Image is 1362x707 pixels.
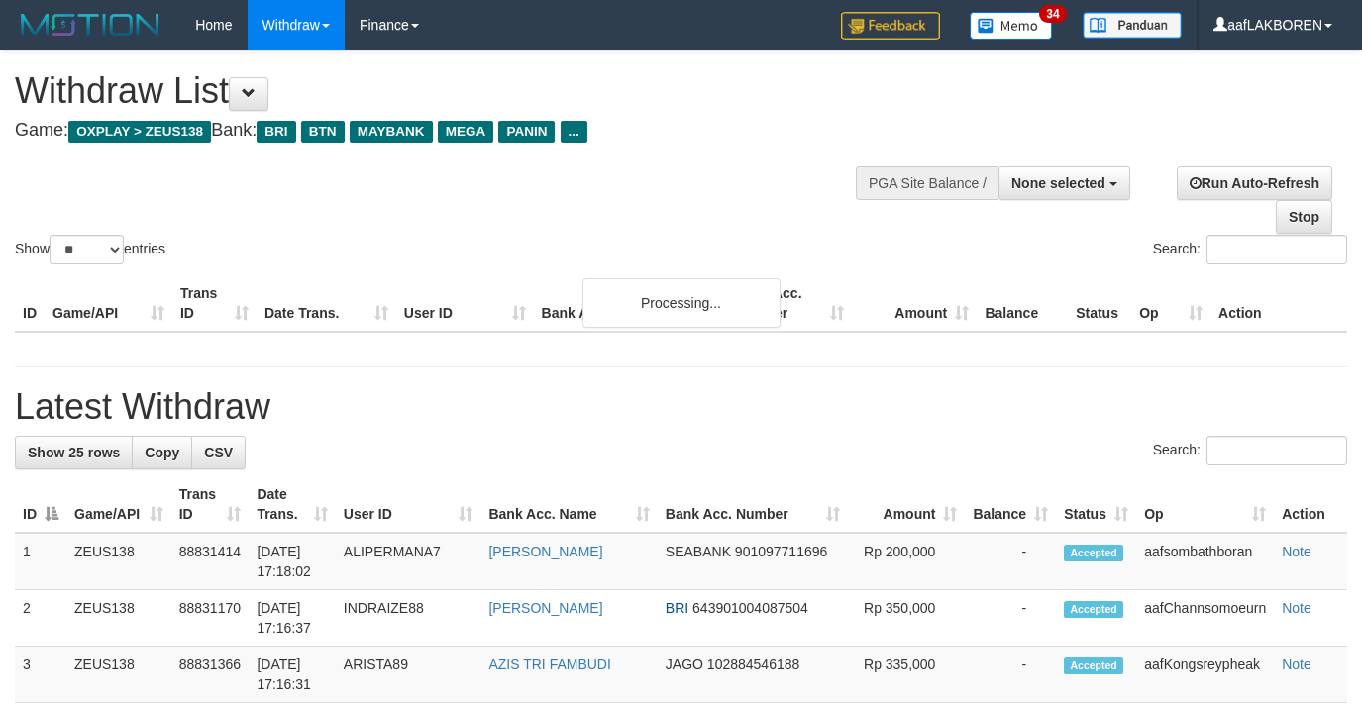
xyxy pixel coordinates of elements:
[666,600,688,616] span: BRI
[249,590,335,647] td: [DATE] 17:16:37
[1274,476,1347,533] th: Action
[15,476,66,533] th: ID: activate to sort column descending
[15,647,66,703] td: 3
[15,533,66,590] td: 1
[336,476,481,533] th: User ID: activate to sort column ascending
[965,533,1056,590] td: -
[1153,235,1347,264] label: Search:
[171,533,250,590] td: 88831414
[735,544,827,559] span: Copy 901097711696 to clipboard
[15,121,889,141] h4: Game: Bank:
[965,476,1056,533] th: Balance: activate to sort column ascending
[66,533,171,590] td: ZEUS138
[1064,545,1123,561] span: Accepted
[132,436,192,469] a: Copy
[396,275,534,332] th: User ID
[145,445,179,460] span: Copy
[172,275,257,332] th: Trans ID
[1136,476,1274,533] th: Op: activate to sort column ascending
[848,476,966,533] th: Amount: activate to sort column ascending
[45,275,172,332] th: Game/API
[707,656,799,672] span: Copy 102884546188 to clipboard
[1136,647,1274,703] td: aafKongsreypheak
[852,275,977,332] th: Amount
[257,275,396,332] th: Date Trans.
[171,647,250,703] td: 88831366
[350,121,433,143] span: MAYBANK
[204,445,233,460] span: CSV
[1206,235,1347,264] input: Search:
[582,278,781,328] div: Processing...
[658,476,848,533] th: Bank Acc. Number: activate to sort column ascending
[965,590,1056,647] td: -
[1282,656,1311,672] a: Note
[28,445,120,460] span: Show 25 rows
[15,235,165,264] label: Show entries
[848,647,966,703] td: Rp 335,000
[15,71,889,111] h1: Withdraw List
[68,121,211,143] span: OXPLAY > ZEUS138
[1011,175,1105,191] span: None selected
[965,647,1056,703] td: -
[1210,275,1347,332] th: Action
[727,275,852,332] th: Bank Acc. Number
[488,544,602,559] a: [PERSON_NAME]
[1276,200,1332,234] a: Stop
[841,12,940,40] img: Feedback.jpg
[480,476,657,533] th: Bank Acc. Name: activate to sort column ascending
[998,166,1130,200] button: None selected
[191,436,246,469] a: CSV
[1064,657,1123,674] span: Accepted
[66,590,171,647] td: ZEUS138
[336,533,481,590] td: ALIPERMANA7
[438,121,494,143] span: MEGA
[1282,600,1311,616] a: Note
[15,436,133,469] a: Show 25 rows
[257,121,295,143] span: BRI
[1083,12,1182,39] img: panduan.png
[498,121,555,143] span: PANIN
[488,656,610,672] a: AZIS TRI FAMBUDI
[66,476,171,533] th: Game/API: activate to sort column ascending
[1206,436,1347,465] input: Search:
[15,275,45,332] th: ID
[50,235,124,264] select: Showentries
[1136,590,1274,647] td: aafChannsomoeurn
[977,275,1068,332] th: Balance
[1039,5,1066,23] span: 34
[249,647,335,703] td: [DATE] 17:16:31
[15,590,66,647] td: 2
[1068,275,1131,332] th: Status
[301,121,345,143] span: BTN
[1056,476,1136,533] th: Status: activate to sort column ascending
[1064,601,1123,618] span: Accepted
[249,533,335,590] td: [DATE] 17:18:02
[249,476,335,533] th: Date Trans.: activate to sort column ascending
[848,533,966,590] td: Rp 200,000
[488,600,602,616] a: [PERSON_NAME]
[1153,436,1347,465] label: Search:
[692,600,808,616] span: Copy 643901004087504 to clipboard
[66,647,171,703] td: ZEUS138
[1282,544,1311,559] a: Note
[15,10,165,40] img: MOTION_logo.png
[171,590,250,647] td: 88831170
[561,121,587,143] span: ...
[848,590,966,647] td: Rp 350,000
[856,166,998,200] div: PGA Site Balance /
[171,476,250,533] th: Trans ID: activate to sort column ascending
[336,590,481,647] td: INDRAIZE88
[534,275,728,332] th: Bank Acc. Name
[970,12,1053,40] img: Button%20Memo.svg
[666,544,731,559] span: SEABANK
[1177,166,1332,200] a: Run Auto-Refresh
[666,656,703,672] span: JAGO
[1131,275,1210,332] th: Op
[1136,533,1274,590] td: aafsombathboran
[15,387,1347,427] h1: Latest Withdraw
[336,647,481,703] td: ARISTA89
